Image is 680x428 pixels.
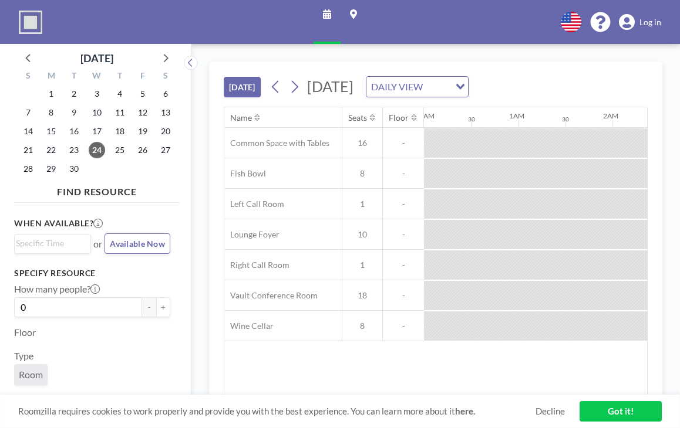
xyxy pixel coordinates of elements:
span: Tuesday, September 2, 2025 [66,86,82,102]
input: Search for option [426,79,449,94]
span: Room [19,369,43,381]
span: 8 [342,168,382,179]
span: Saturday, September 27, 2025 [157,142,174,158]
div: Floor [389,113,409,123]
a: Decline [536,406,565,417]
a: Log in [619,14,661,30]
span: Wednesday, September 10, 2025 [89,104,105,121]
span: Tuesday, September 23, 2025 [66,142,82,158]
span: 1 [342,199,382,209]
span: Wednesday, September 24, 2025 [89,142,105,158]
span: - [383,260,424,270]
h3: Specify resource [14,268,170,278]
span: or [93,238,102,250]
span: Tuesday, September 9, 2025 [66,104,82,121]
div: [DATE] [80,50,113,66]
span: Monday, September 15, 2025 [43,123,59,140]
span: Sunday, September 21, 2025 [20,142,36,158]
span: Sunday, September 7, 2025 [20,104,36,121]
span: Monday, September 22, 2025 [43,142,59,158]
div: 1AM [509,111,524,120]
label: Type [14,350,33,362]
span: Friday, September 5, 2025 [134,86,151,102]
div: T [108,69,131,84]
img: organization-logo [19,11,42,34]
span: Fish Bowl [224,168,266,179]
span: Monday, September 8, 2025 [43,104,59,121]
div: 2AM [603,111,618,120]
span: DAILY VIEW [369,79,425,94]
span: Friday, September 19, 2025 [134,123,151,140]
span: - [383,138,424,148]
div: 30 [468,116,475,123]
span: 1 [342,260,382,270]
h4: FIND RESOURCE [14,181,180,198]
span: Thursday, September 11, 2025 [112,104,128,121]
span: Friday, September 12, 2025 [134,104,151,121]
span: Sunday, September 14, 2025 [20,123,36,140]
span: Wednesday, September 3, 2025 [89,86,105,102]
span: Left Call Room [224,199,284,209]
span: Saturday, September 6, 2025 [157,86,174,102]
button: Available Now [105,233,170,254]
span: Saturday, September 20, 2025 [157,123,174,140]
div: T [63,69,86,84]
label: Floor [14,327,36,338]
div: Seats [348,113,367,123]
div: Name [230,113,252,123]
span: Monday, September 29, 2025 [43,161,59,177]
span: Available Now [110,239,165,249]
input: Search for option [16,237,84,250]
div: S [154,69,177,84]
span: 16 [342,138,382,148]
span: - [383,168,424,179]
div: 12AM [415,111,435,120]
span: Common Space with Tables [224,138,329,148]
span: - [383,229,424,240]
span: Lounge Foyer [224,229,280,240]
div: S [17,69,40,84]
span: Thursday, September 25, 2025 [112,142,128,158]
span: Thursday, September 4, 2025 [112,86,128,102]
span: Saturday, September 13, 2025 [157,104,174,121]
div: F [131,69,154,84]
span: Roomzilla requires cookies to work properly and provide you with the best experience. You can lea... [18,406,536,417]
span: 18 [342,290,382,301]
span: Right Call Room [224,260,289,270]
span: - [383,321,424,331]
div: W [86,69,109,84]
div: Search for option [366,77,468,97]
span: 10 [342,229,382,240]
div: 30 [562,116,569,123]
span: Wednesday, September 17, 2025 [89,123,105,140]
button: + [156,297,170,317]
span: Thursday, September 18, 2025 [112,123,128,140]
span: 8 [342,321,382,331]
button: [DATE] [224,77,261,97]
span: Vault Conference Room [224,290,318,301]
span: Log in [639,17,661,28]
span: Tuesday, September 16, 2025 [66,123,82,140]
button: - [142,297,156,317]
div: M [40,69,63,84]
span: Monday, September 1, 2025 [43,86,59,102]
a: here. [455,406,475,416]
span: - [383,290,424,301]
div: Search for option [15,235,90,252]
label: How many people? [14,283,100,295]
span: Sunday, September 28, 2025 [20,161,36,177]
a: Got it! [580,401,662,422]
span: - [383,199,424,209]
span: Friday, September 26, 2025 [134,142,151,158]
span: [DATE] [307,77,354,95]
span: Tuesday, September 30, 2025 [66,161,82,177]
span: Wine Cellar [224,321,274,331]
